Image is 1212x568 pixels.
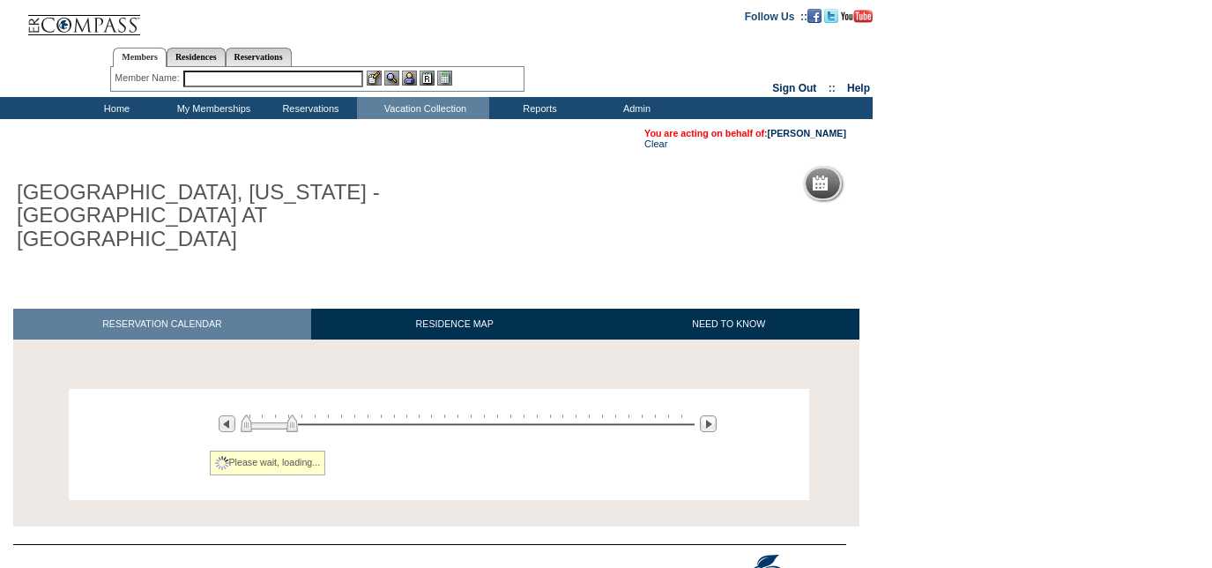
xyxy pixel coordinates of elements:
a: RESERVATION CALENDAR [13,309,311,340]
td: Vacation Collection [357,97,489,119]
td: Reservations [260,97,357,119]
img: spinner2.gif [215,456,229,470]
td: Follow Us :: [745,9,807,23]
img: Impersonate [402,71,417,86]
a: NEED TO KNOW [598,309,859,340]
div: Member Name: [115,71,182,86]
img: View [384,71,399,86]
img: Reservations [420,71,435,86]
a: Members [113,48,167,67]
a: Follow us on Twitter [824,10,838,20]
h1: [GEOGRAPHIC_DATA], [US_STATE] - [GEOGRAPHIC_DATA] AT [GEOGRAPHIC_DATA] [13,177,408,254]
span: :: [829,82,836,94]
td: Home [66,97,163,119]
h5: Reservation Calendar [835,178,970,190]
td: Reports [489,97,586,119]
a: Residences [167,48,226,66]
a: Sign Out [772,82,816,94]
a: Become our fan on Facebook [807,10,822,20]
a: Subscribe to our YouTube Channel [841,10,873,20]
td: My Memberships [163,97,260,119]
a: Clear [644,138,667,149]
img: Become our fan on Facebook [807,9,822,23]
a: RESIDENCE MAP [311,309,599,340]
img: b_edit.gif [367,71,382,86]
img: Next [700,415,717,432]
img: Subscribe to our YouTube Channel [841,10,873,23]
a: Help [847,82,870,94]
span: You are acting on behalf of: [644,128,846,138]
div: Please wait, loading... [210,451,326,475]
img: b_calculator.gif [437,71,452,86]
a: Reservations [226,48,292,66]
img: Previous [219,415,235,432]
img: Follow us on Twitter [824,9,838,23]
a: [PERSON_NAME] [768,128,846,138]
td: Admin [586,97,683,119]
